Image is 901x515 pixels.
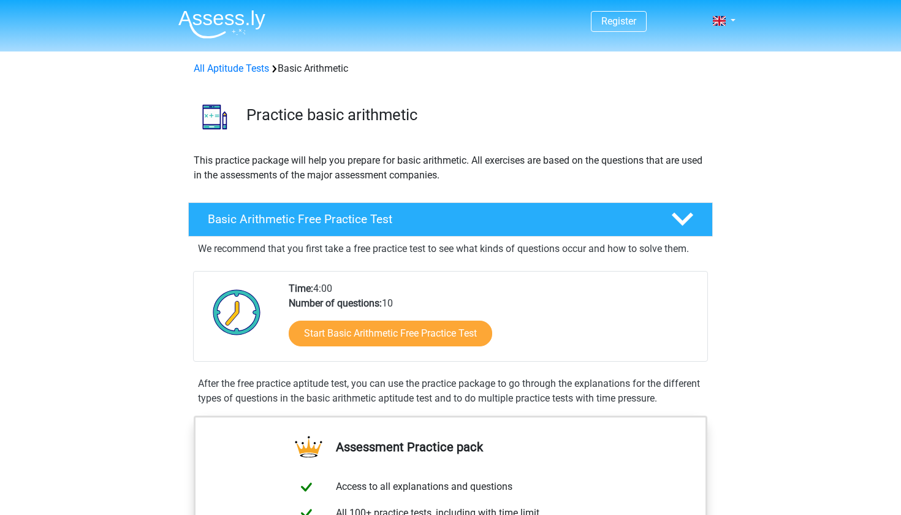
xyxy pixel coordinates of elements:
[194,153,707,183] p: This practice package will help you prepare for basic arithmetic. All exercises are based on the ...
[194,63,269,74] a: All Aptitude Tests
[189,91,241,143] img: basic arithmetic
[208,212,652,226] h4: Basic Arithmetic Free Practice Test
[289,283,313,294] b: Time:
[189,61,712,76] div: Basic Arithmetic
[193,376,708,406] div: After the free practice aptitude test, you can use the practice package to go through the explana...
[601,15,636,27] a: Register
[279,281,707,361] div: 4:00 10
[178,10,265,39] img: Assessly
[289,297,382,309] b: Number of questions:
[183,202,718,237] a: Basic Arithmetic Free Practice Test
[289,321,492,346] a: Start Basic Arithmetic Free Practice Test
[198,242,703,256] p: We recommend that you first take a free practice test to see what kinds of questions occur and ho...
[206,281,268,343] img: Clock
[246,105,703,124] h3: Practice basic arithmetic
